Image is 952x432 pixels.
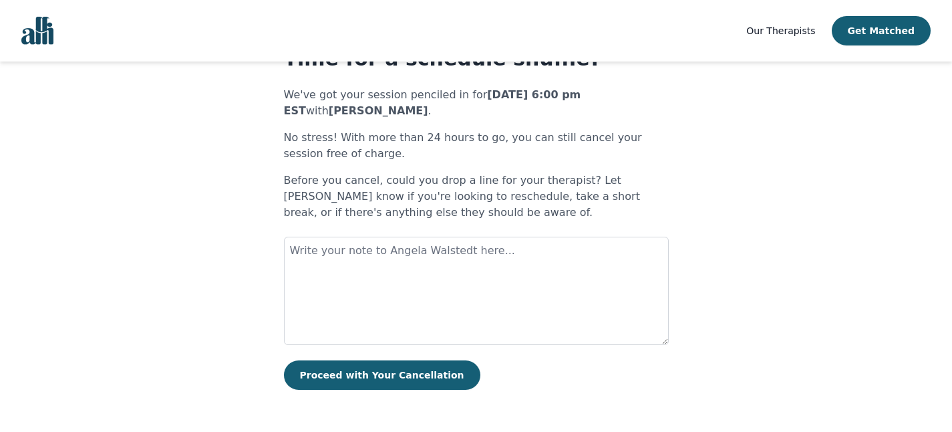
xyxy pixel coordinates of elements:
p: We've got your session penciled in for with . [284,87,669,119]
p: No stress! With more than 24 hours to go, you can still cancel your session free of charge. [284,130,669,162]
img: alli logo [21,17,53,45]
p: Before you cancel, could you drop a line for your therapist? Let [PERSON_NAME] know if you're loo... [284,173,669,221]
b: [PERSON_NAME] [329,104,428,117]
span: Our Therapists [746,25,815,36]
button: Proceed with Your Cancellation [284,360,480,390]
button: Get Matched [832,16,931,45]
a: Our Therapists [746,23,815,39]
